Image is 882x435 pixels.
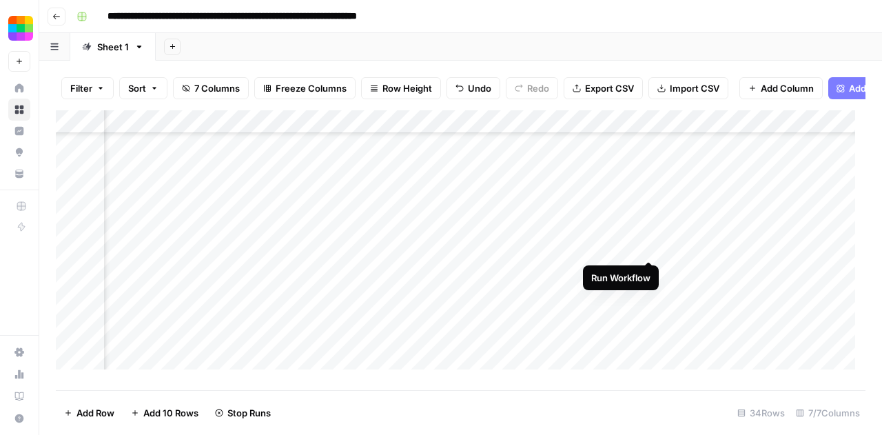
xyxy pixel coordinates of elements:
[194,81,240,95] span: 7 Columns
[227,406,271,420] span: Stop Runs
[739,77,823,99] button: Add Column
[276,81,347,95] span: Freeze Columns
[8,11,30,45] button: Workspace: Smallpdf
[564,77,643,99] button: Export CSV
[254,77,356,99] button: Freeze Columns
[8,77,30,99] a: Home
[8,385,30,407] a: Learning Hub
[8,163,30,185] a: Your Data
[591,271,650,285] div: Run Workflow
[382,81,432,95] span: Row Height
[8,16,33,41] img: Smallpdf Logo
[361,77,441,99] button: Row Height
[128,81,146,95] span: Sort
[8,120,30,142] a: Insights
[207,402,279,424] button: Stop Runs
[670,81,719,95] span: Import CSV
[468,81,491,95] span: Undo
[119,77,167,99] button: Sort
[61,77,114,99] button: Filter
[70,81,92,95] span: Filter
[143,406,198,420] span: Add 10 Rows
[56,402,123,424] button: Add Row
[8,99,30,121] a: Browse
[585,81,634,95] span: Export CSV
[97,40,129,54] div: Sheet 1
[790,402,865,424] div: 7/7 Columns
[761,81,814,95] span: Add Column
[8,407,30,429] button: Help + Support
[8,341,30,363] a: Settings
[447,77,500,99] button: Undo
[70,33,156,61] a: Sheet 1
[506,77,558,99] button: Redo
[8,363,30,385] a: Usage
[123,402,207,424] button: Add 10 Rows
[8,141,30,163] a: Opportunities
[173,77,249,99] button: 7 Columns
[732,402,790,424] div: 34 Rows
[76,406,114,420] span: Add Row
[527,81,549,95] span: Redo
[648,77,728,99] button: Import CSV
